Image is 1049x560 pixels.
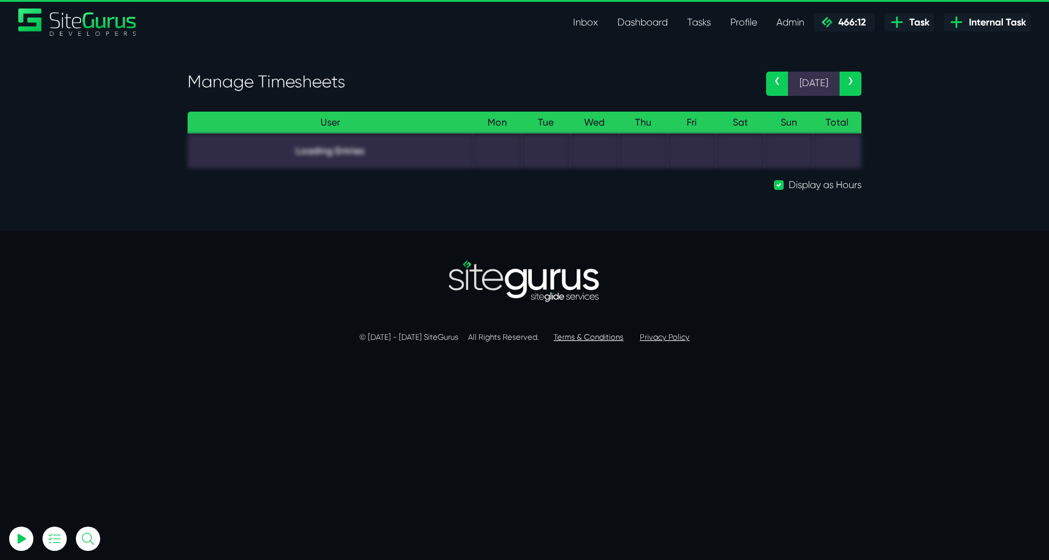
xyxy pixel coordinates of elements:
[764,112,813,134] th: Sun
[521,112,570,134] th: Tue
[570,112,619,134] th: Wed
[554,332,623,342] a: Terms & Conditions
[814,13,875,32] a: 466:12
[188,331,861,343] p: © [DATE] - [DATE] SiteGurus All Rights Reserved.
[563,10,608,35] a: Inbox
[964,15,1026,30] span: Internal Task
[767,10,814,35] a: Admin
[608,10,677,35] a: Dashboard
[840,72,861,96] a: ›
[640,332,690,342] a: Privacy Policy
[716,112,764,134] th: Sat
[884,13,934,32] a: Task
[188,112,473,134] th: User
[18,8,137,36] img: Sitegurus Logo
[18,8,137,36] a: SiteGurus
[833,16,866,28] span: 466:12
[188,133,473,168] td: Loading Entries
[788,72,840,96] span: [DATE]
[473,112,521,134] th: Mon
[188,72,748,92] h3: Manage Timesheets
[944,13,1031,32] a: Internal Task
[677,10,721,35] a: Tasks
[721,10,767,35] a: Profile
[766,72,788,96] a: ‹
[905,15,929,30] span: Task
[813,112,861,134] th: Total
[619,112,667,134] th: Thu
[667,112,716,134] th: Fri
[789,178,861,192] label: Display as Hours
